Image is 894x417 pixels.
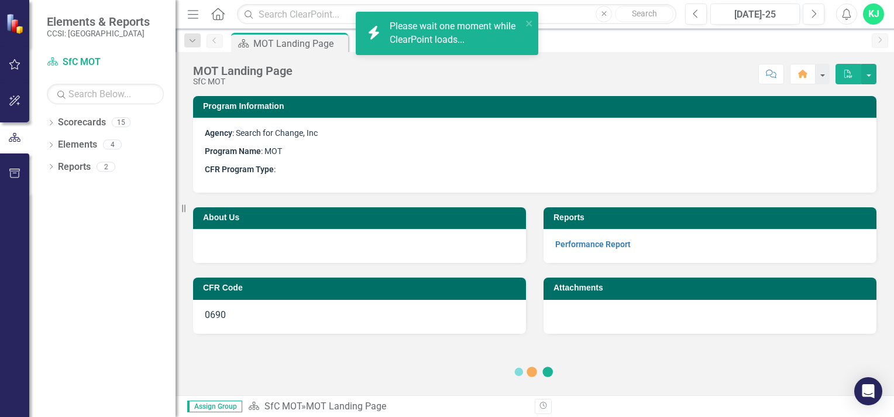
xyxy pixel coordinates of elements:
[203,102,871,111] h3: Program Information
[264,401,301,412] a: SfC MOT
[205,165,274,174] strong: CFR Program Type
[193,77,293,86] div: SfC MOT
[525,16,534,30] button: close
[6,13,26,33] img: ClearPoint Strategy
[58,160,91,174] a: Reports
[205,146,261,156] strong: Program Name
[103,140,122,150] div: 4
[854,377,882,405] div: Open Intercom Messenger
[248,400,526,413] div: »
[205,128,318,138] span: : Search for Change, Inc
[193,64,293,77] div: MOT Landing Page
[205,309,226,320] span: 0690
[203,213,520,222] h3: About Us
[553,283,871,292] h3: Attachments
[47,56,164,69] a: SfC MOT
[47,84,164,104] input: Search Below...
[710,4,800,25] button: [DATE]-25
[58,138,97,152] a: Elements
[390,20,522,47] div: Please wait one moment while ClearPoint loads...
[555,240,631,249] a: Performance Report
[863,4,884,25] button: KJ
[97,162,115,172] div: 2
[632,9,657,18] span: Search
[205,128,232,138] strong: Agency
[47,29,150,38] small: CCSI: [GEOGRAPHIC_DATA]
[112,118,130,128] div: 15
[553,213,871,222] h3: Reports
[714,8,796,22] div: [DATE]-25
[203,283,520,292] h3: CFR Code
[187,401,242,412] span: Assign Group
[205,146,282,156] span: : MOT
[237,4,676,25] input: Search ClearPoint...
[47,15,150,29] span: Elements & Reports
[205,165,276,174] span: :
[615,6,673,22] button: Search
[253,36,345,51] div: MOT Landing Page
[58,116,106,129] a: Scorecards
[306,401,386,412] div: MOT Landing Page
